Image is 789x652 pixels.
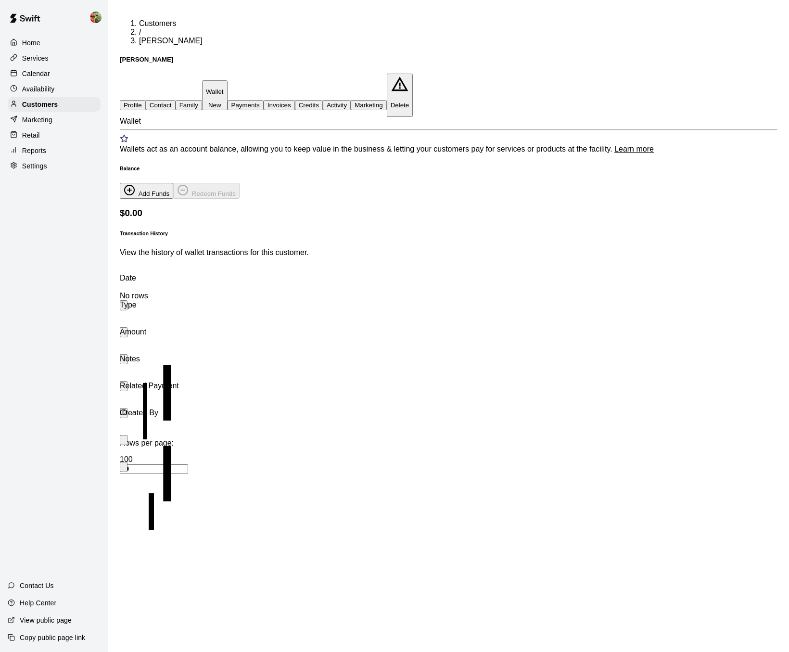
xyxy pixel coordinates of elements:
p: Help Center [20,598,56,608]
img: Matthew Cotter [90,12,102,23]
button: Add Funds [120,183,173,199]
p: Settings [22,161,47,171]
span: New [208,102,221,109]
button: Payments [228,100,264,110]
div: Wallets act as an account balance, allowing you to keep value in the business & letting your cust... [120,145,777,153]
a: Customers [139,19,176,27]
a: Retail [8,128,101,142]
h5: [PERSON_NAME] [120,56,777,63]
p: Customers [22,100,58,109]
p: Rows per page: [120,439,777,447]
button: Family [176,100,202,110]
div: Created By [120,399,183,426]
p: Retail [22,130,40,140]
div: Notes [120,345,215,372]
button: Profile [120,100,146,110]
div: Type [120,292,170,319]
p: Availability [22,84,55,94]
a: Customers [8,97,101,112]
div: 100 [120,455,777,464]
span: [PERSON_NAME] [139,37,203,45]
a: Services [8,51,101,65]
div: Amount [120,319,170,345]
div: basic tabs example [120,74,777,116]
nav: breadcrumb [120,19,777,45]
p: View public page [20,615,72,625]
button: Sort [120,435,127,445]
p: Reports [22,146,46,155]
button: Redeem Funds [173,183,240,199]
p: Wallet [206,88,224,95]
p: Contact Us [20,581,54,590]
span: Wallet [120,117,141,125]
h6: Transaction History [120,230,777,236]
button: Marketing [351,100,387,110]
div: Related Payment ID [120,372,183,426]
p: Marketing [22,115,52,125]
a: Reports [8,143,101,158]
button: Menu [120,462,127,472]
button: Invoices [264,100,295,110]
div: Date [120,265,215,292]
button: Contact [146,100,176,110]
a: Calendar [8,66,101,81]
div: Related Payment ID [120,372,183,399]
p: Services [22,53,49,63]
p: View the history of wallet transactions for this customer. [120,248,777,257]
a: Availability [8,82,101,96]
a: Settings [8,159,101,173]
a: Learn more [614,145,654,153]
a: Marketing [8,113,101,127]
li: / [139,28,777,37]
button: Activity [323,100,351,110]
p: Home [22,38,40,48]
div: Matthew Cotter [88,8,108,27]
p: Calendar [22,69,50,78]
button: Credits [295,100,323,110]
h3: $0.00 [120,208,777,218]
a: Home [8,36,101,50]
p: Copy public page link [20,633,85,642]
h6: Balance [120,166,777,171]
p: Delete [391,102,409,109]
